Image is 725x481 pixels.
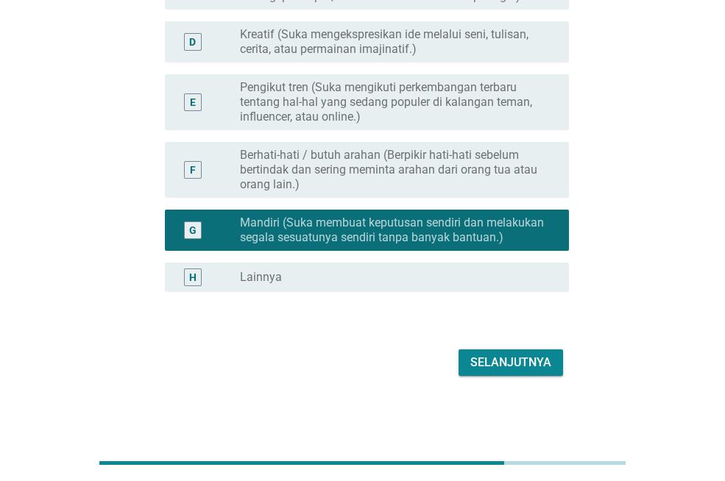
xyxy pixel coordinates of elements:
[189,269,197,285] div: H
[189,222,197,238] div: G
[240,27,545,57] label: Kreatif (Suka mengekspresikan ide melalui seni, tulisan, cerita, atau permainan imajinatif.)
[240,270,282,285] label: Lainnya
[190,94,196,110] div: E
[240,148,545,192] label: Berhati-hati / butuh arahan (Berpikir hati-hati sebelum bertindak dan sering meminta arahan dari ...
[190,162,196,177] div: F
[459,349,563,376] button: Selanjutnya
[189,34,196,49] div: D
[470,354,551,371] div: Selanjutnya
[240,215,545,245] label: Mandiri (Suka membuat keputusan sendiri dan melakukan segala sesuatunya sendiri tanpa banyak bant...
[240,80,545,124] label: Pengikut tren (Suka mengikuti perkembangan terbaru tentang hal-hal yang sedang populer di kalanga...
